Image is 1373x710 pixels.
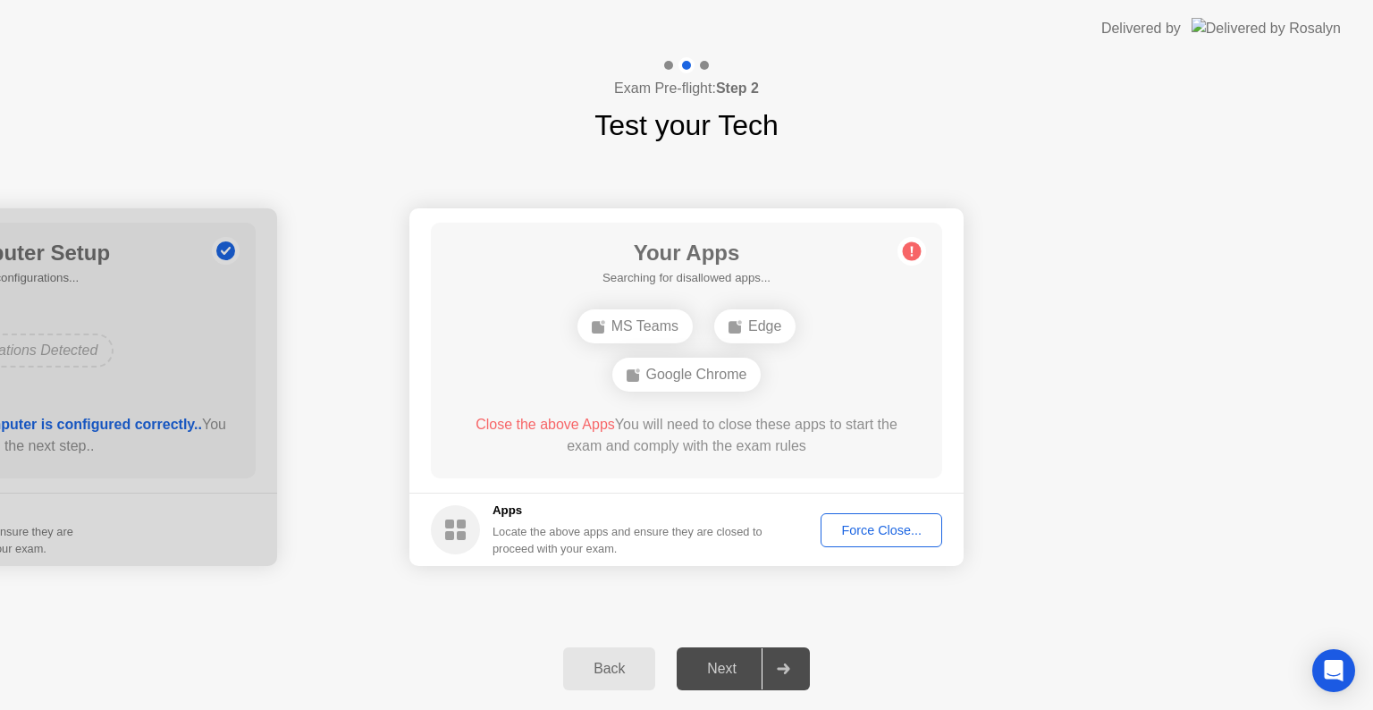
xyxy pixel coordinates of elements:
h4: Exam Pre-flight: [614,78,759,99]
div: Next [682,661,762,677]
div: Back [569,661,650,677]
button: Back [563,647,655,690]
div: Delivered by [1101,18,1181,39]
button: Force Close... [821,513,942,547]
b: Step 2 [716,80,759,96]
h1: Test your Tech [594,104,779,147]
h1: Your Apps [602,237,771,269]
div: Locate the above apps and ensure they are closed to proceed with your exam. [493,523,763,557]
div: Edge [714,309,796,343]
div: Open Intercom Messenger [1312,649,1355,692]
div: Google Chrome [612,358,762,392]
div: MS Teams [577,309,693,343]
div: You will need to close these apps to start the exam and comply with the exam rules [457,414,917,457]
div: Force Close... [827,523,936,537]
h5: Searching for disallowed apps... [602,269,771,287]
span: Close the above Apps [476,417,615,432]
button: Next [677,647,810,690]
img: Delivered by Rosalyn [1192,18,1341,38]
h5: Apps [493,502,763,520]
